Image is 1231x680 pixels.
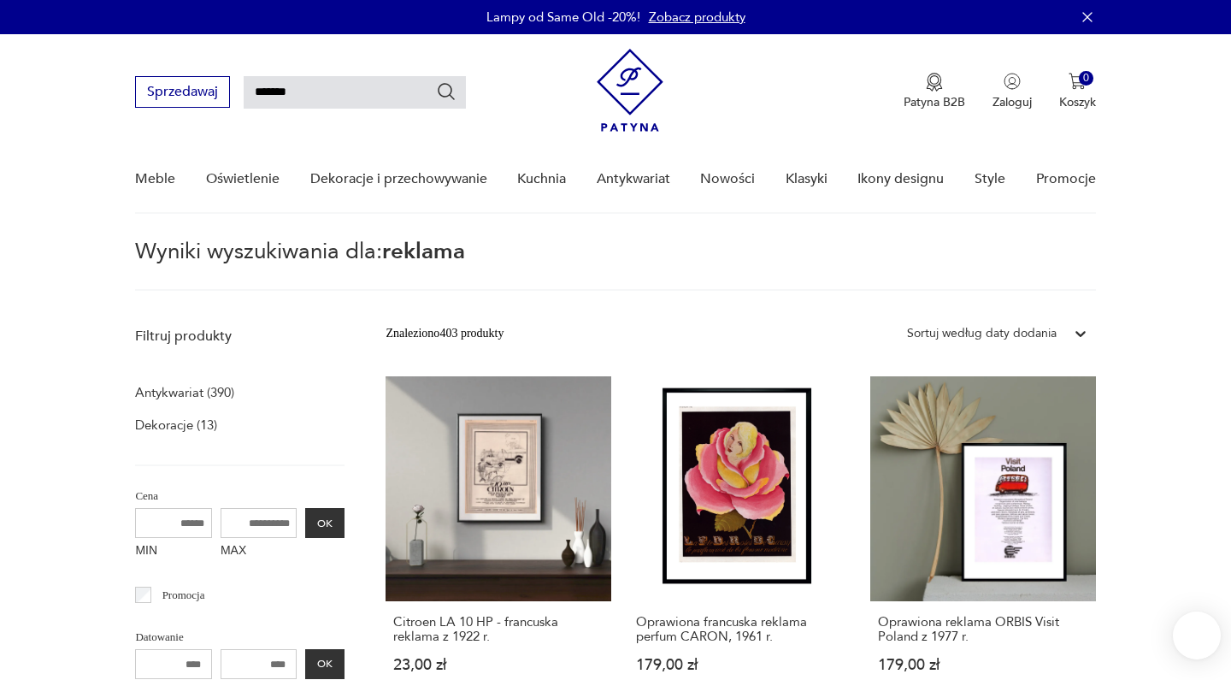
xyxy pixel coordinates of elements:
p: Zaloguj [992,94,1032,110]
a: Klasyki [786,146,828,212]
a: Zobacz produkty [649,9,745,26]
p: Lampy od Same Old -20%! [486,9,640,26]
button: OK [305,649,345,679]
p: Datowanie [135,628,345,647]
button: Patyna B2B [904,73,965,110]
h3: Oprawiona reklama ORBIS Visit Poland z 1977 r. [878,615,1087,644]
button: Sprzedawaj [135,76,230,108]
button: OK [305,508,345,538]
img: Patyna - sklep z meblami i dekoracjami vintage [597,49,663,132]
span: reklama [382,236,465,267]
a: Meble [135,146,175,212]
div: Znaleziono 403 produkty [386,324,504,343]
img: Ikona koszyka [1069,73,1086,90]
a: Promocje [1036,146,1096,212]
label: MAX [221,538,297,565]
a: Antykwariat (390) [135,381,234,405]
iframe: Smartsupp widget button [1173,612,1221,659]
h3: Oprawiona francuska reklama perfum CARON, 1961 r. [636,615,845,644]
a: Ikony designu [857,146,944,212]
div: 0 [1079,71,1093,86]
img: Ikona medalu [926,73,943,92]
img: Ikonka użytkownika [1004,73,1021,90]
p: 179,00 zł [878,658,1087,672]
div: Sortuj według daty dodania [907,324,1057,343]
a: Nowości [700,146,755,212]
button: Szukaj [436,81,456,102]
p: Filtruj produkty [135,327,345,346]
button: 0Koszyk [1059,73,1096,110]
a: Oświetlenie [206,146,280,212]
button: Zaloguj [992,73,1032,110]
label: MIN [135,538,212,565]
p: Cena [135,487,345,506]
p: Promocja [162,586,205,605]
a: Sprzedawaj [135,87,230,99]
a: Ikona medaluPatyna B2B [904,73,965,110]
a: Dekoracje (13) [135,413,217,437]
a: Kuchnia [517,146,566,212]
p: 179,00 zł [636,658,845,672]
p: 23,00 zł [393,658,603,672]
p: Wyniki wyszukiwania dla: [135,241,1095,291]
a: Style [975,146,1005,212]
p: Patyna B2B [904,94,965,110]
p: Koszyk [1059,94,1096,110]
h3: Citroen LA 10 HP - francuska reklama z 1922 r. [393,615,603,644]
a: Antykwariat [597,146,670,212]
a: Dekoracje i przechowywanie [310,146,487,212]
